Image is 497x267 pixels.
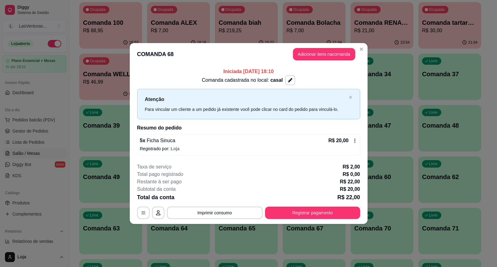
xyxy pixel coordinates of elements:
[145,106,346,113] div: Para vincular um cliente a um pedido já existente você pode clicar no card do pedido para vinculá...
[145,138,175,143] span: Ficha Sinuca
[342,171,360,178] p: R$ 0,00
[202,77,283,84] p: Comanda cadastrada no local:
[145,95,346,103] p: Atenção
[329,137,349,144] p: R$ 20,00
[137,171,183,178] p: Total pago registrado
[140,146,357,152] p: Registrado por:
[337,193,360,202] p: R$ 22,00
[270,77,283,83] span: casal
[137,178,182,186] p: Restante à ser pago
[356,44,366,54] button: Close
[137,186,176,193] p: Subtotal da conta
[342,163,360,171] p: R$ 2,00
[137,124,360,132] h2: Resumo do pedido
[140,137,176,144] p: 5 x
[130,43,368,65] header: COMANDA 68
[167,207,263,219] button: Imprimir consumo
[293,48,355,60] button: Adicionar itens nacomanda
[137,68,360,75] p: Iniciada [DATE] 18:10
[340,186,360,193] p: R$ 20,00
[171,146,180,151] span: Loja
[137,163,172,171] p: Taxa de serviço
[137,193,175,202] p: Total da conta
[265,207,360,219] button: Registrar pagamento
[349,95,352,99] button: close
[340,178,360,186] p: R$ 22,00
